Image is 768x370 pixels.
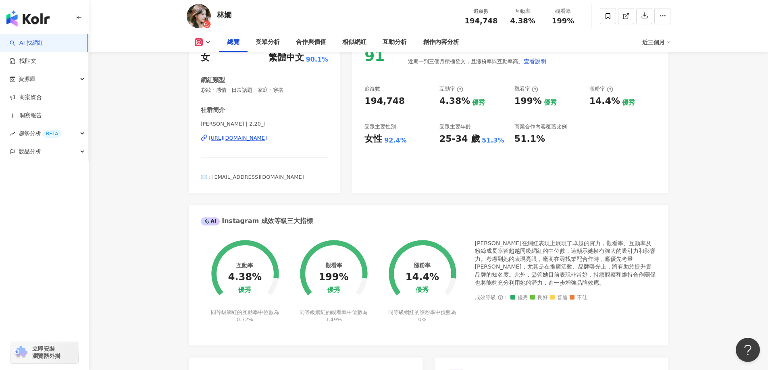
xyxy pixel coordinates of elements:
span: 199% [552,17,574,25]
div: 91 [364,48,385,64]
div: 92.4% [384,136,407,145]
span: 普通 [550,295,568,301]
div: 同等級網紅的互動率中位數為 [210,309,280,323]
div: 優秀 [416,286,429,294]
div: 優秀 [472,98,485,107]
img: KOL Avatar [187,4,211,28]
div: 觀看率 [514,85,538,93]
div: [PERSON_NAME]在網紅表現上展現了卓越的實力，觀看率、互動率及粉絲成長率皆超越同級網紅的中位數，這顯示她擁有強大的吸引力和影響力。考慮到她的表現亮眼，廠商在尋找業配合作時，應優先考量[... [475,240,656,287]
div: 合作與價值 [296,37,326,47]
div: 優秀 [622,98,635,107]
span: 4.38% [510,17,535,25]
div: 51.3% [482,136,504,145]
div: 近三個月 [642,36,670,49]
div: 51.1% [514,133,545,145]
a: chrome extension立即安裝 瀏覽器外掛 [10,341,78,363]
div: Instagram 成效等級三大指標 [201,217,313,225]
div: 商業合作內容覆蓋比例 [514,123,567,130]
div: 14.4% [589,95,620,107]
div: 互動率 [439,85,463,93]
span: 資源庫 [19,70,35,88]
a: 找貼文 [10,57,36,65]
div: 互動率 [236,262,253,269]
span: rise [10,131,15,136]
div: 總覽 [227,37,239,47]
div: 觀看率 [548,7,579,15]
span: 彩妝 · 感情 · 日常話題 · 家庭 · 穿搭 [201,87,329,94]
span: 競品分析 [19,143,41,161]
span: 趨勢分析 [19,124,61,143]
span: 0% [418,316,427,322]
div: 女性 [364,133,382,145]
div: 14.4% [406,272,439,283]
span: 不佳 [570,295,587,301]
div: 追蹤數 [364,85,380,93]
div: AI [201,217,220,225]
img: logo [6,10,50,27]
div: 互動率 [508,7,538,15]
div: 優秀 [238,286,251,294]
div: 199% [514,95,542,107]
div: 同等級網紅的漲粉率中位數為 [387,309,458,323]
img: chrome extension [13,346,29,359]
span: 90.1% [306,55,329,64]
div: 網紅類型 [201,76,225,85]
div: 優秀 [544,98,557,107]
span: 良好 [530,295,548,301]
iframe: Help Scout Beacon - Open [736,338,760,362]
div: 同等級網紅的觀看率中位數為 [298,309,369,323]
div: 繁體中文 [268,52,304,64]
div: 創作內容分析 [423,37,459,47]
span: ✉️：[EMAIL_ADDRESS][DOMAIN_NAME] [201,174,304,180]
span: 立即安裝 瀏覽器外掛 [32,345,60,360]
div: 漲粉率 [414,262,431,269]
span: 0.72% [237,316,253,322]
div: 25-34 歲 [439,133,480,145]
div: 4.38% [228,272,262,283]
div: [URL][DOMAIN_NAME] [209,134,267,142]
a: 洞察報告 [10,112,42,120]
div: 相似網紅 [342,37,366,47]
div: 互動分析 [383,37,407,47]
div: 優秀 [327,286,340,294]
div: 追蹤數 [465,7,498,15]
div: 女 [201,52,210,64]
button: 查看說明 [523,53,547,69]
span: 優秀 [510,295,528,301]
div: 成效等級 ： [475,295,656,301]
a: 商案媒合 [10,93,42,101]
a: searchAI 找網紅 [10,39,44,47]
div: 受眾分析 [256,37,280,47]
div: 漲粉率 [589,85,613,93]
div: 199% [318,272,348,283]
span: [PERSON_NAME] | 2.20_l [201,120,329,128]
div: 近期一到三個月積極發文，且漲粉率與互動率高。 [408,53,547,69]
div: 194,748 [364,95,405,107]
div: 4.38% [439,95,470,107]
a: [URL][DOMAIN_NAME] [201,134,329,142]
span: 194,748 [465,17,498,25]
div: 受眾主要性別 [364,123,396,130]
div: 社群簡介 [201,106,225,114]
div: 受眾主要年齡 [439,123,471,130]
div: 林嫺 [217,10,231,20]
span: 3.49% [325,316,342,322]
span: 查看說明 [524,58,546,64]
div: 觀看率 [325,262,342,269]
div: BETA [43,130,61,138]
